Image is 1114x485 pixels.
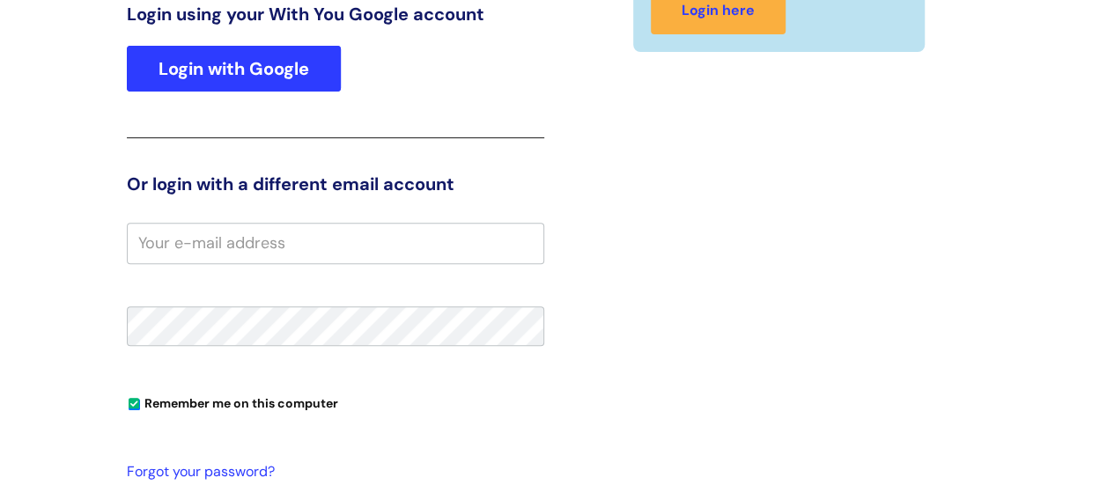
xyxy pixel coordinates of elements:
div: You can uncheck this option if you're logging in from a shared device [127,388,544,416]
input: Remember me on this computer [129,399,140,410]
a: Login with Google [127,46,341,92]
input: Your e-mail address [127,223,544,263]
label: Remember me on this computer [127,392,338,411]
h3: Login using your With You Google account [127,4,544,25]
h3: Or login with a different email account [127,173,544,195]
a: Forgot your password? [127,459,535,485]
